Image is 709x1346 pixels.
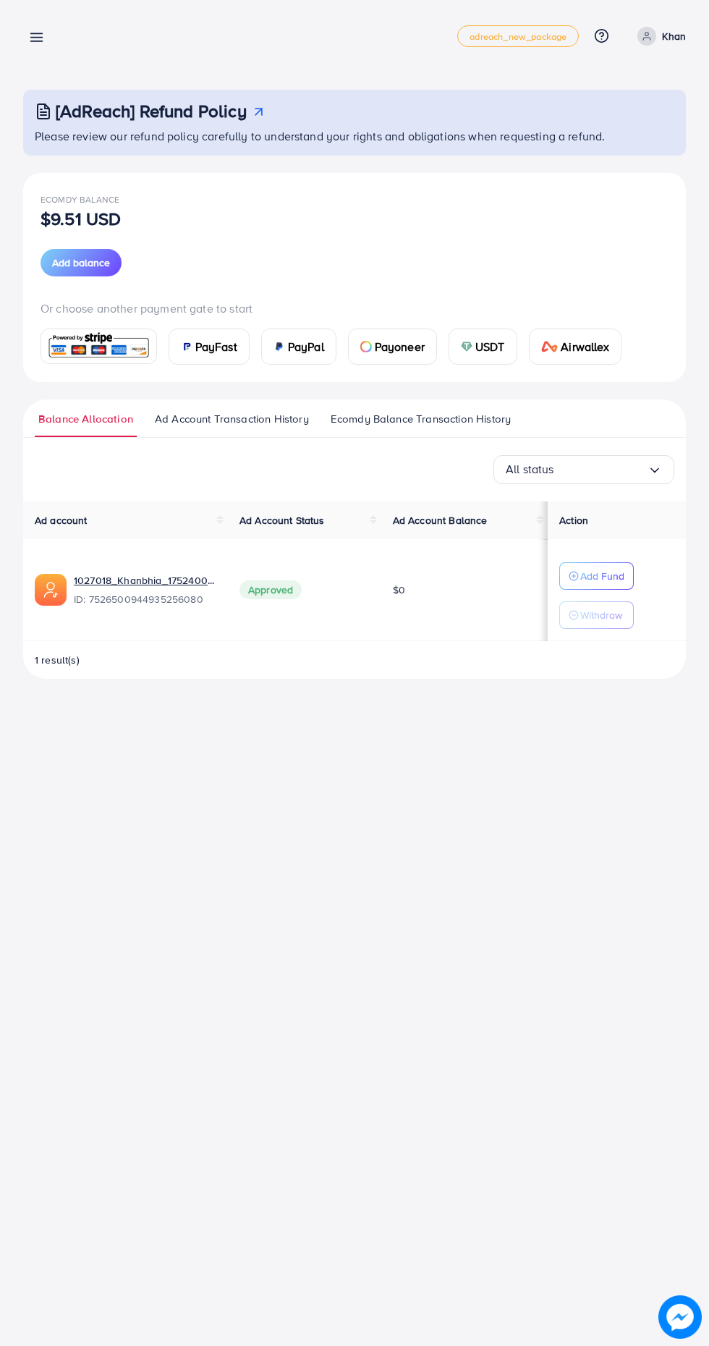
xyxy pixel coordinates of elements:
[449,329,517,365] a: cardUSDT
[41,329,157,364] a: card
[155,411,309,427] span: Ad Account Transaction History
[331,411,511,427] span: Ecomdy Balance Transaction History
[554,458,648,481] input: Search for option
[41,249,122,276] button: Add balance
[559,562,634,590] button: Add Fund
[56,101,247,122] h3: [AdReach] Refund Policy
[41,193,119,206] span: Ecomdy Balance
[195,338,237,355] span: PayFast
[393,583,405,597] span: $0
[360,341,372,352] img: card
[74,592,216,606] span: ID: 7526500944935256080
[375,338,425,355] span: Payoneer
[46,331,152,362] img: card
[457,25,579,47] a: adreach_new_package
[273,341,285,352] img: card
[393,513,488,528] span: Ad Account Balance
[580,606,622,624] p: Withdraw
[239,580,302,599] span: Approved
[561,338,608,355] span: Airwallex
[52,255,110,270] span: Add balance
[239,513,325,528] span: Ad Account Status
[659,1296,701,1338] img: image
[470,32,566,41] span: adreach_new_package
[493,455,674,484] div: Search for option
[348,329,437,365] a: cardPayoneer
[580,567,624,585] p: Add Fund
[74,573,216,606] div: <span class='underline'>1027018_Khanbhia_1752400071646</span></br>7526500944935256080
[559,513,588,528] span: Action
[74,573,216,588] a: 1027018_Khanbhia_1752400071646
[288,338,324,355] span: PayPal
[41,210,121,227] p: $9.51 USD
[35,513,88,528] span: Ad account
[35,127,677,145] p: Please review our refund policy carefully to understand your rights and obligations when requesti...
[35,574,67,606] img: ic-ads-acc.e4c84228.svg
[35,653,80,667] span: 1 result(s)
[38,411,133,427] span: Balance Allocation
[41,300,668,317] p: Or choose another payment gate to start
[529,329,621,365] a: cardAirwallex
[169,329,250,365] a: cardPayFast
[261,329,336,365] a: cardPayPal
[662,27,686,45] p: Khan
[181,341,192,352] img: card
[541,341,559,352] img: card
[475,338,505,355] span: USDT
[461,341,472,352] img: card
[506,458,554,481] span: All status
[632,27,686,46] a: Khan
[559,601,634,629] button: Withdraw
